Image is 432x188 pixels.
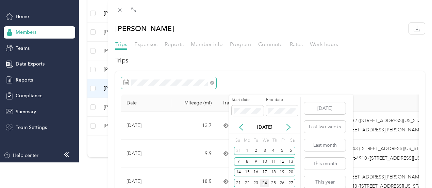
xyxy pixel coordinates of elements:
[172,112,217,140] td: 12.7
[286,168,295,177] div: 20
[269,168,278,177] div: 18
[232,97,264,103] label: Start date
[115,41,127,47] span: Trips
[269,147,278,155] div: 4
[304,158,346,170] button: This month
[289,136,295,145] div: Sa
[261,136,269,145] div: We
[251,147,260,155] div: 2
[310,41,338,47] span: Work hours
[251,168,260,177] div: 16
[172,95,217,112] th: Mileage (mi)
[251,179,260,187] div: 23
[234,157,243,166] div: 7
[326,118,429,124] span: Menards-3032 ([STREET_ADDRESS][US_STATE])
[234,136,240,145] div: Su
[278,157,287,166] div: 12
[250,124,279,131] p: [DATE]
[243,168,252,177] div: 15
[243,179,252,187] div: 22
[234,179,243,187] div: 21
[260,168,269,177] div: 17
[172,140,217,168] td: 9.9
[327,146,430,151] span: Menards-3143 ([STREET_ADDRESS][US_STATE])
[286,147,295,155] div: 6
[134,41,157,47] span: Expenses
[326,174,425,180] span: Home ([STREET_ADDRESS][PERSON_NAME])
[394,150,432,188] iframe: Everlance-gr Chat Button Frame
[191,41,223,47] span: Member info
[280,136,286,145] div: Fr
[260,147,269,155] div: 3
[304,176,346,188] button: This year
[234,147,243,155] div: 31
[243,147,252,155] div: 1
[251,157,260,166] div: 9
[217,95,265,112] th: Track Method
[260,157,269,166] div: 10
[115,56,425,65] h2: Trips
[121,112,172,140] td: [DATE]
[304,121,346,133] button: Last two weeks
[269,179,278,187] div: 25
[278,179,287,187] div: 26
[121,140,172,168] td: [DATE]
[266,97,298,103] label: End date
[278,147,287,155] div: 5
[260,179,269,187] div: 24
[230,41,251,47] span: Program
[115,23,174,34] p: [PERSON_NAME]
[243,136,250,145] div: Mo
[278,168,287,177] div: 19
[258,41,283,47] span: Commute
[304,102,346,114] button: [DATE]
[286,157,295,166] div: 13
[326,127,425,133] span: Home ([STREET_ADDRESS][PERSON_NAME])
[243,157,252,166] div: 8
[165,41,184,47] span: Reports
[271,136,278,145] div: Th
[121,95,172,112] th: Date
[234,168,243,177] div: 14
[286,179,295,187] div: 27
[304,139,346,151] button: Last month
[252,136,259,145] div: Tu
[290,41,303,47] span: Rates
[269,157,278,166] div: 11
